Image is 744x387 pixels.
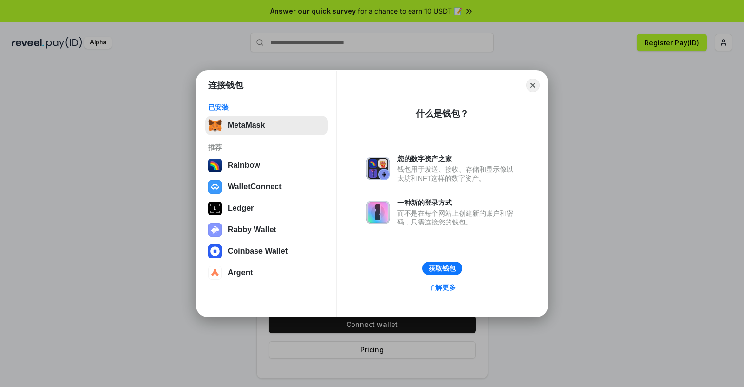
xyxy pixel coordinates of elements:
button: Argent [205,263,328,283]
div: 已安装 [208,103,325,112]
img: svg+xml,%3Csvg%20xmlns%3D%22http%3A%2F%2Fwww.w3.org%2F2000%2Fsvg%22%20width%3D%2228%22%20height%3... [208,202,222,215]
div: Coinbase Wallet [228,247,288,256]
button: Close [526,79,540,92]
img: svg+xml,%3Csvg%20width%3D%2228%22%20height%3D%2228%22%20viewBox%3D%220%200%2028%2028%22%20fill%3D... [208,244,222,258]
div: 获取钱包 [429,264,456,273]
button: Rainbow [205,156,328,175]
div: WalletConnect [228,183,282,191]
div: Rabby Wallet [228,225,276,234]
div: 一种新的登录方式 [397,198,518,207]
img: svg+xml,%3Csvg%20width%3D%2228%22%20height%3D%2228%22%20viewBox%3D%220%200%2028%2028%22%20fill%3D... [208,180,222,194]
img: svg+xml,%3Csvg%20xmlns%3D%22http%3A%2F%2Fwww.w3.org%2F2000%2Fsvg%22%20fill%3D%22none%22%20viewBox... [366,201,390,224]
div: Argent [228,268,253,277]
div: 什么是钱包？ [416,108,469,120]
button: 获取钱包 [422,262,462,275]
a: 了解更多 [423,281,462,294]
img: svg+xml,%3Csvg%20width%3D%22120%22%20height%3D%22120%22%20viewBox%3D%220%200%20120%20120%22%20fil... [208,159,222,172]
div: 了解更多 [429,283,456,292]
button: Rabby Wallet [205,220,328,240]
button: Ledger [205,199,328,218]
div: 而不是在每个网站上创建新的账户和密码，只需连接您的钱包。 [397,209,518,226]
img: svg+xml,%3Csvg%20xmlns%3D%22http%3A%2F%2Fwww.w3.org%2F2000%2Fsvg%22%20fill%3D%22none%22%20viewBox... [366,157,390,180]
img: svg+xml,%3Csvg%20width%3D%2228%22%20height%3D%2228%22%20viewBox%3D%220%200%2028%2028%22%20fill%3D... [208,266,222,280]
img: svg+xml,%3Csvg%20fill%3D%22none%22%20height%3D%2233%22%20viewBox%3D%220%200%2035%2033%22%20width%... [208,119,222,132]
div: 钱包用于发送、接收、存储和显示像以太坊和NFT这样的数字资产。 [397,165,518,183]
img: svg+xml,%3Csvg%20xmlns%3D%22http%3A%2F%2Fwww.w3.org%2F2000%2Fsvg%22%20fill%3D%22none%22%20viewBox... [208,223,222,237]
div: Ledger [228,204,254,213]
div: 您的数字资产之家 [397,154,518,163]
button: MetaMask [205,116,328,135]
div: Rainbow [228,161,260,170]
h1: 连接钱包 [208,80,243,91]
div: 推荐 [208,143,325,152]
div: MetaMask [228,121,265,130]
button: Coinbase Wallet [205,242,328,261]
button: WalletConnect [205,177,328,197]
